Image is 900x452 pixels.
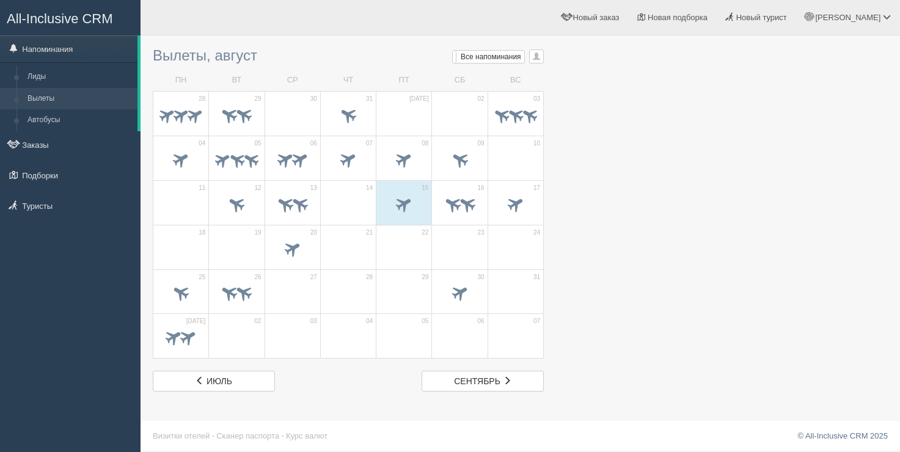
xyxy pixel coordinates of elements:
[366,228,373,237] span: 21
[254,273,261,282] span: 26
[153,48,544,64] h3: Вылеты, август
[422,273,428,282] span: 29
[422,371,544,392] a: сентябрь
[286,431,327,440] a: Курс валют
[478,184,485,192] span: 16
[648,13,708,22] span: Новая подборка
[478,139,485,148] span: 09
[320,70,376,91] td: ЧТ
[7,11,113,26] span: All-Inclusive CRM
[265,70,320,91] td: СР
[199,139,205,148] span: 04
[199,184,205,192] span: 11
[216,431,279,440] a: Сканер паспорта
[1,1,140,34] a: All-Inclusive CRM
[254,317,261,326] span: 02
[22,88,137,110] a: Вылеты
[153,371,275,392] a: июль
[186,317,205,326] span: [DATE]
[199,228,205,237] span: 18
[422,184,428,192] span: 15
[199,95,205,103] span: 28
[310,139,317,148] span: 06
[432,70,488,91] td: СБ
[376,70,432,91] td: ПТ
[422,228,428,237] span: 22
[533,317,540,326] span: 07
[254,228,261,237] span: 19
[310,273,317,282] span: 27
[478,228,485,237] span: 23
[22,109,137,131] a: Автобусы
[478,95,485,103] span: 02
[736,13,787,22] span: Новый турист
[478,273,485,282] span: 30
[533,184,540,192] span: 17
[461,53,521,61] span: Все напоминания
[209,70,265,91] td: ВТ
[153,70,209,91] td: ПН
[310,184,317,192] span: 13
[366,317,373,326] span: 04
[366,273,373,282] span: 28
[153,431,210,440] a: Визитки отелей
[366,139,373,148] span: 07
[422,139,428,148] span: 08
[533,228,540,237] span: 24
[797,431,888,440] a: © All-Inclusive CRM 2025
[254,95,261,103] span: 29
[815,13,880,22] span: [PERSON_NAME]
[254,139,261,148] span: 05
[199,273,205,282] span: 25
[533,273,540,282] span: 31
[533,95,540,103] span: 03
[533,139,540,148] span: 10
[310,228,317,237] span: 20
[409,95,428,103] span: [DATE]
[454,376,500,386] span: сентябрь
[310,317,317,326] span: 03
[366,95,373,103] span: 31
[254,184,261,192] span: 12
[207,376,232,386] span: июль
[573,13,620,22] span: Новый заказ
[22,66,137,88] a: Лиды
[366,184,373,192] span: 14
[282,431,284,440] span: ·
[422,317,428,326] span: 05
[488,70,543,91] td: ВС
[212,431,214,440] span: ·
[478,317,485,326] span: 06
[310,95,317,103] span: 30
